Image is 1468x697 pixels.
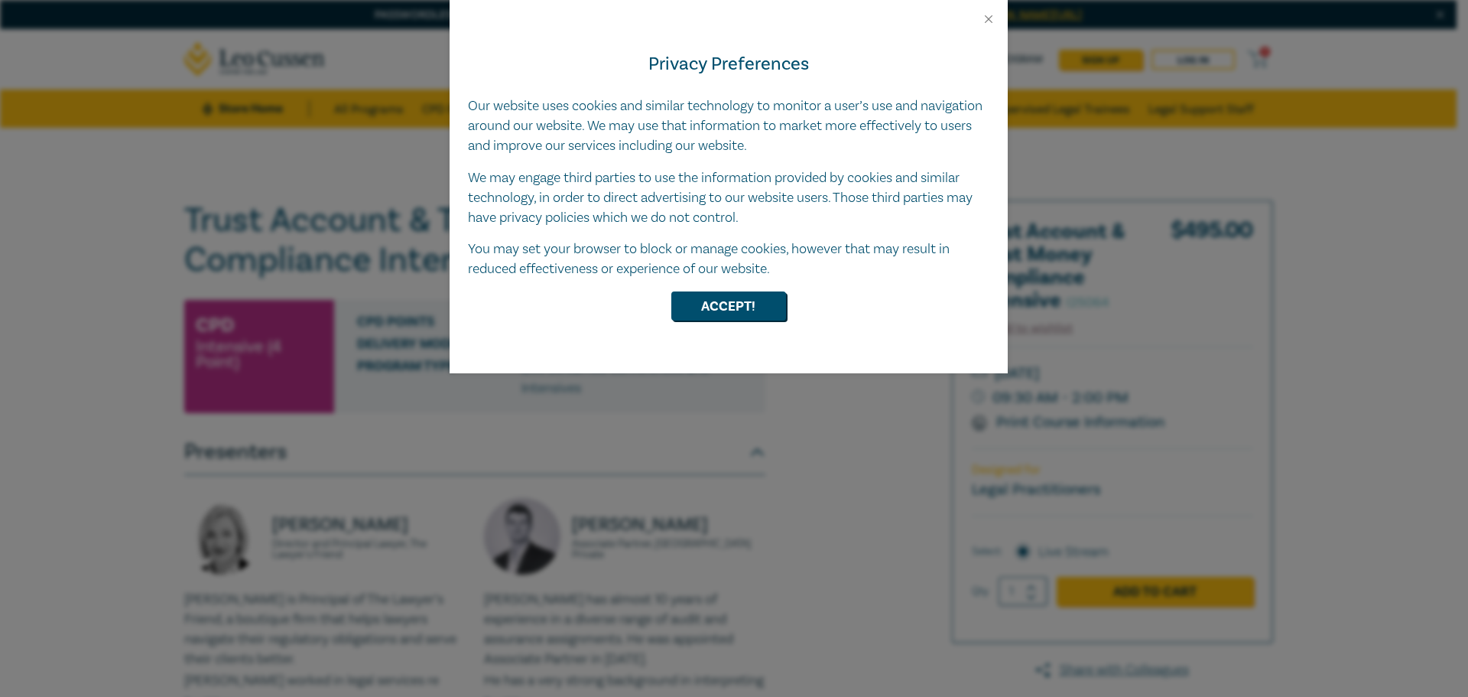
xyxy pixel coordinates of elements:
[468,96,989,156] p: Our website uses cookies and similar technology to monitor a user’s use and navigation around our...
[468,168,989,228] p: We may engage third parties to use the information provided by cookies and similar technology, in...
[982,12,995,26] button: Close
[671,292,786,321] button: Accept!
[468,239,989,279] p: You may set your browser to block or manage cookies, however that may result in reduced effective...
[468,50,989,78] h4: Privacy Preferences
